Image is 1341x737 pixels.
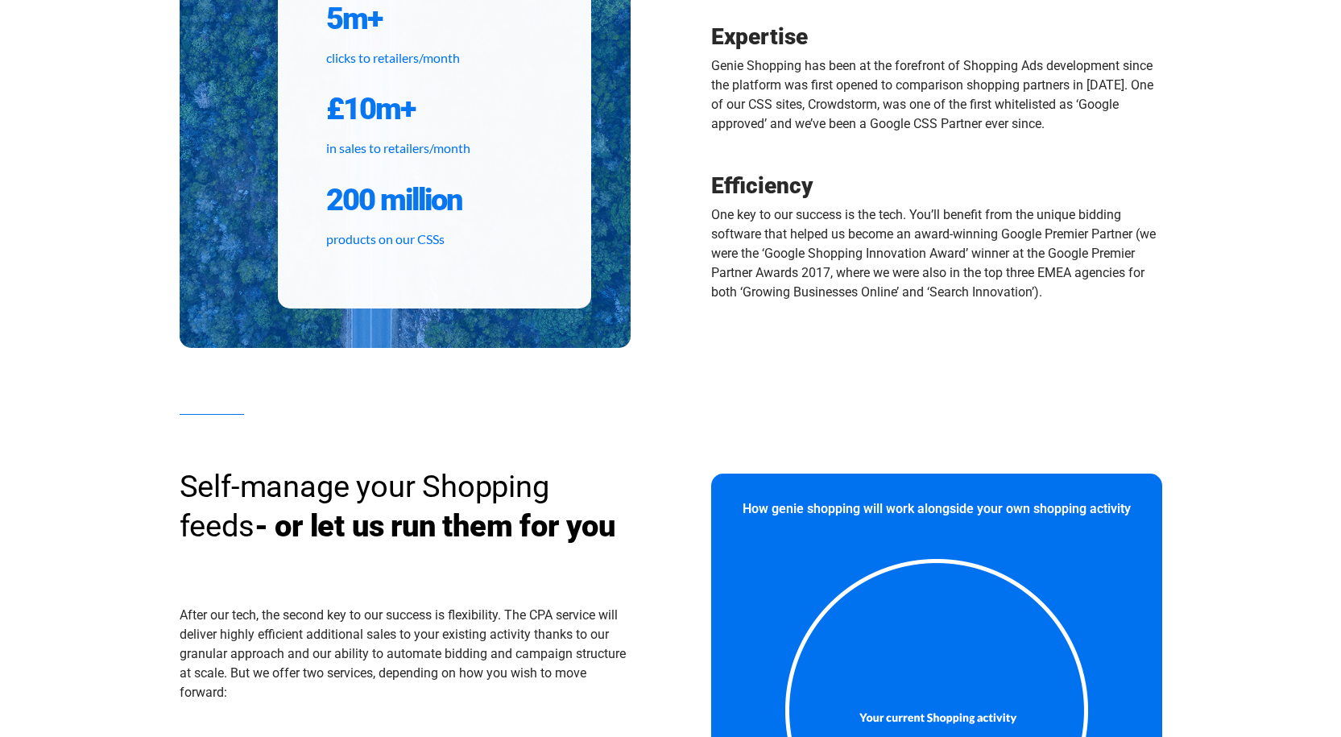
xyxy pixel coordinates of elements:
[180,467,631,547] h3: - or let us run them for you
[180,606,631,722] p: After our tech, the second key to our success is flexibility. The CPA service will deliver highly...
[711,23,808,50] span: Expertise
[180,469,549,544] span: Self-manage your Shopping feeds
[326,48,543,68] p: clicks to retailers/month
[326,139,543,158] p: in sales to retailers/month
[711,205,1162,302] p: One key to our success is the tech. You’ll benefit from the unique bidding software that helped u...
[326,230,543,249] p: products on our CSSs
[326,89,543,128] h2: £10m+
[711,56,1162,134] p: Genie Shopping has been at the forefront of Shopping Ads development since the platform was first...
[326,180,543,219] h2: 200 million
[726,501,1147,518] p: How genie shopping will work alongside your own shopping activity
[711,172,813,199] span: Efficiency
